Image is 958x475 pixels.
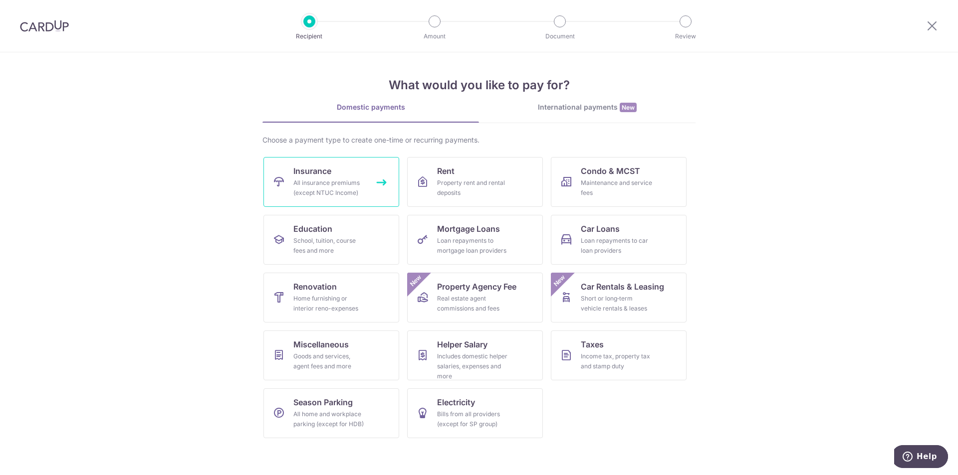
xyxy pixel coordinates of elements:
a: InsuranceAll insurance premiums (except NTUC Income) [263,157,399,207]
a: Helper SalaryIncludes domestic helper salaries, expenses and more [407,330,543,380]
span: New [551,273,568,289]
span: Insurance [293,165,331,177]
span: Education [293,223,332,235]
span: Miscellaneous [293,338,349,350]
div: Loan repayments to car loan providers [581,236,653,256]
div: Includes domestic helper salaries, expenses and more [437,351,509,381]
span: Helper Salary [437,338,487,350]
span: Help [22,7,43,16]
a: Condo & MCSTMaintenance and service fees [551,157,687,207]
div: Real estate agent commissions and fees [437,294,509,314]
div: Short or long‑term vehicle rentals & leases [581,294,653,314]
span: Car Rentals & Leasing [581,281,664,293]
p: Review [649,31,722,41]
div: All insurance premiums (except NTUC Income) [293,178,365,198]
span: Season Parking [293,396,353,408]
p: Recipient [272,31,346,41]
p: Document [523,31,597,41]
div: Goods and services, agent fees and more [293,351,365,371]
a: Season ParkingAll home and workplace parking (except for HDB) [263,388,399,438]
div: Bills from all providers (except for SP group) [437,409,509,429]
a: Property Agency FeeReal estate agent commissions and feesNew [407,273,543,322]
div: Choose a payment type to create one-time or recurring payments. [262,135,696,145]
div: Loan repayments to mortgage loan providers [437,236,509,256]
span: Property Agency Fee [437,281,516,293]
div: Maintenance and service fees [581,178,653,198]
span: Condo & MCST [581,165,640,177]
a: RenovationHome furnishing or interior reno-expenses [263,273,399,322]
span: Renovation [293,281,337,293]
a: Car LoansLoan repayments to car loan providers [551,215,687,265]
div: Income tax, property tax and stamp duty [581,351,653,371]
a: EducationSchool, tuition, course fees and more [263,215,399,265]
div: School, tuition, course fees and more [293,236,365,256]
p: Amount [398,31,472,41]
a: Car Rentals & LeasingShort or long‑term vehicle rentals & leasesNew [551,273,687,322]
a: RentProperty rent and rental deposits [407,157,543,207]
div: International payments [479,102,696,113]
img: CardUp [20,20,69,32]
a: TaxesIncome tax, property tax and stamp duty [551,330,687,380]
div: All home and workplace parking (except for HDB) [293,409,365,429]
div: Home furnishing or interior reno-expenses [293,294,365,314]
h4: What would you like to pay for? [262,76,696,94]
a: ElectricityBills from all providers (except for SP group) [407,388,543,438]
span: Electricity [437,396,475,408]
a: Mortgage LoansLoan repayments to mortgage loan providers [407,215,543,265]
span: Rent [437,165,455,177]
a: MiscellaneousGoods and services, agent fees and more [263,330,399,380]
span: New [408,273,424,289]
span: Mortgage Loans [437,223,500,235]
iframe: Opens a widget where you can find more information [894,445,948,470]
div: Property rent and rental deposits [437,178,509,198]
span: Taxes [581,338,604,350]
span: New [620,103,637,112]
span: Car Loans [581,223,620,235]
div: Domestic payments [262,102,479,112]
